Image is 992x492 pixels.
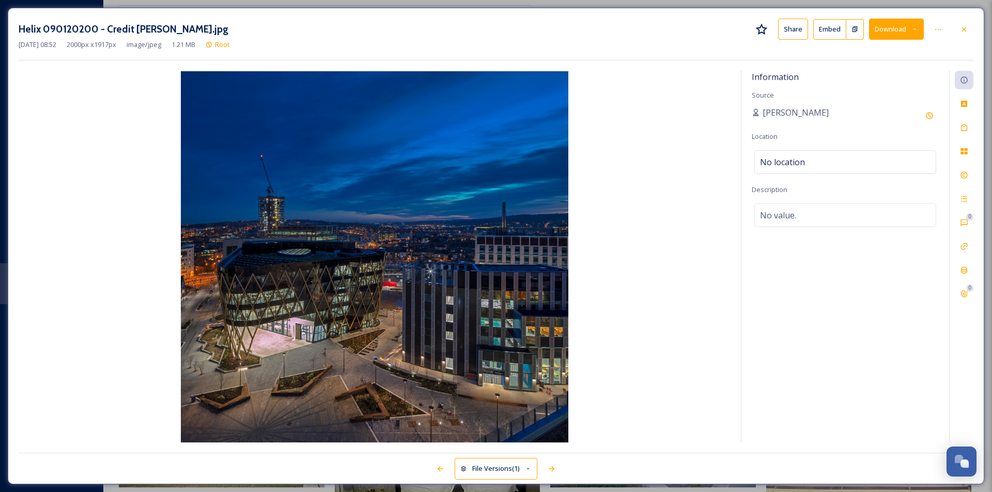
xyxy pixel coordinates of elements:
button: Open Chat [947,447,977,477]
span: Description [752,185,787,194]
span: 1.21 MB [172,40,195,50]
div: 0 [966,213,973,220]
button: Share [778,19,808,40]
span: [DATE] 08:52 [19,40,56,50]
div: 0 [966,284,973,292]
span: [PERSON_NAME] [763,106,829,119]
button: File Versions(1) [455,458,537,479]
span: image/jpeg [127,40,161,50]
button: Download [869,19,924,40]
img: Helix%20090120200%20-%20Credit%20Graeme%20Peacock.jpg [19,71,731,442]
span: Information [752,71,799,83]
span: 2000 px x 1917 px [67,40,116,50]
span: Root [215,40,230,49]
span: No location [760,156,805,168]
span: Source [752,90,774,100]
span: Location [752,132,778,141]
button: Embed [813,19,846,40]
h3: Helix 090120200 - Credit [PERSON_NAME].jpg [19,22,228,37]
span: No value. [760,209,796,221]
